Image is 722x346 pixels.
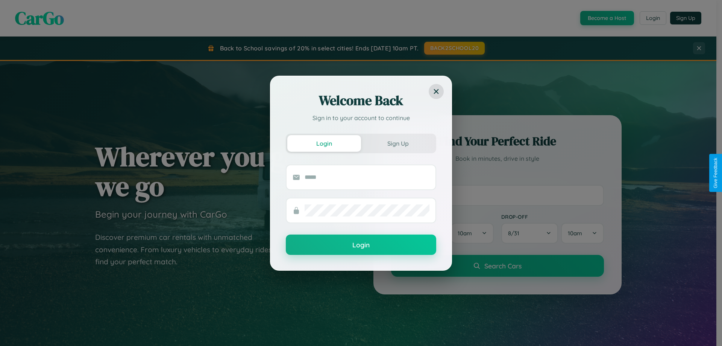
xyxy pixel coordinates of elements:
[286,235,436,255] button: Login
[361,135,435,152] button: Sign Up
[286,91,436,110] h2: Welcome Back
[287,135,361,152] button: Login
[713,158,718,188] div: Give Feedback
[286,113,436,122] p: Sign in to your account to continue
